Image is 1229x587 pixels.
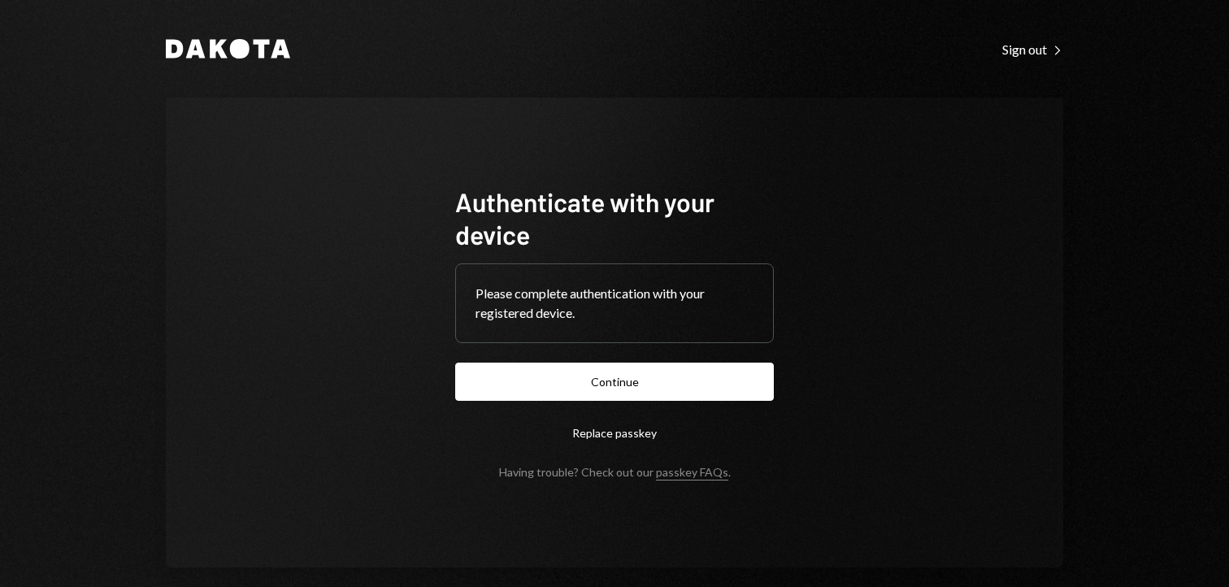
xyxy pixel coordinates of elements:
h1: Authenticate with your device [455,185,774,250]
a: Sign out [1002,40,1063,58]
button: Continue [455,363,774,401]
div: Having trouble? Check out our . [499,465,731,479]
button: Replace passkey [455,414,774,452]
div: Please complete authentication with your registered device. [476,284,753,323]
a: passkey FAQs [656,465,728,480]
div: Sign out [1002,41,1063,58]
